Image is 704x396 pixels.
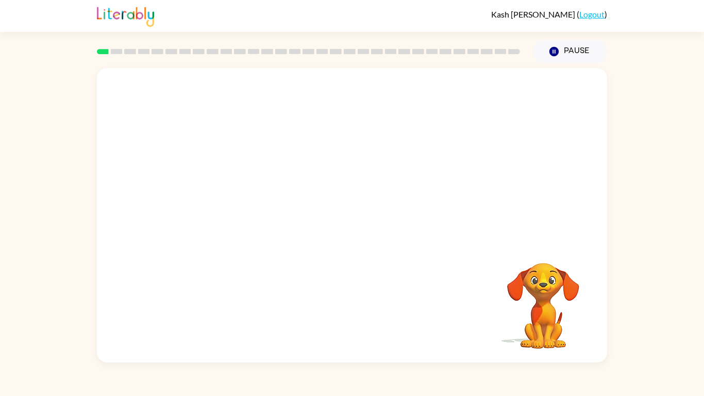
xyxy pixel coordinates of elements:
[491,9,607,19] div: ( )
[579,9,605,19] a: Logout
[97,4,154,27] img: Literably
[491,9,577,19] span: Kash [PERSON_NAME]
[532,40,607,63] button: Pause
[492,247,595,350] video: Your browser must support playing .mp4 files to use Literably. Please try using another browser.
